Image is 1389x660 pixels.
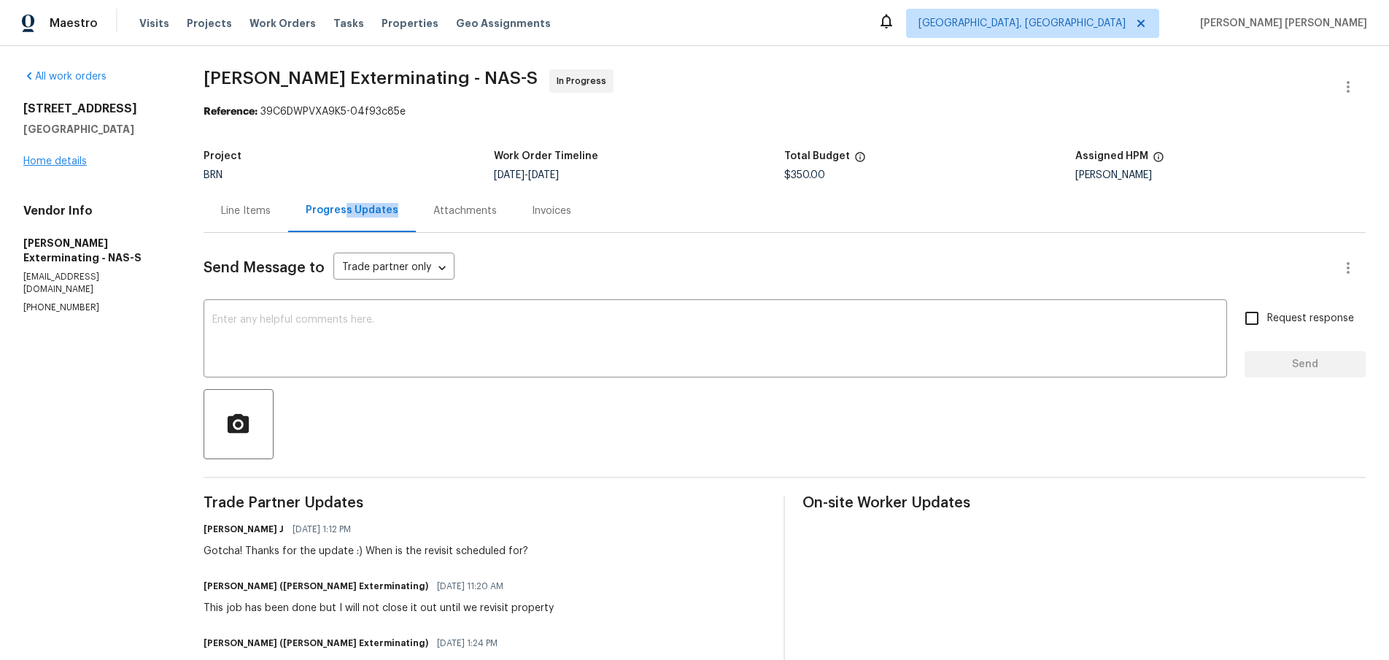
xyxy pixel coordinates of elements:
[802,496,1366,510] span: On-site Worker Updates
[204,151,241,161] h5: Project
[23,122,169,137] h5: [GEOGRAPHIC_DATA]
[1075,170,1366,180] div: [PERSON_NAME]
[204,170,223,180] span: BRN
[23,72,107,82] a: All work orders
[23,302,169,314] p: [PHONE_NUMBER]
[204,579,428,594] h6: [PERSON_NAME] ([PERSON_NAME] Exterminating)
[1075,151,1148,161] h5: Assigned HPM
[1267,311,1354,326] span: Request response
[221,204,271,218] div: Line Items
[204,522,284,537] h6: [PERSON_NAME] J
[249,16,316,31] span: Work Orders
[784,151,850,161] h5: Total Budget
[557,74,612,88] span: In Progress
[494,170,559,180] span: -
[306,203,398,218] div: Progress Updates
[204,107,258,117] b: Reference:
[918,16,1126,31] span: [GEOGRAPHIC_DATA], [GEOGRAPHIC_DATA]
[50,16,98,31] span: Maestro
[528,170,559,180] span: [DATE]
[784,170,825,180] span: $350.00
[204,496,767,510] span: Trade Partner Updates
[1153,151,1164,170] span: The hpm assigned to this work order.
[139,16,169,31] span: Visits
[456,16,551,31] span: Geo Assignments
[494,151,598,161] h5: Work Order Timeline
[437,636,498,651] span: [DATE] 1:24 PM
[1194,16,1367,31] span: [PERSON_NAME] [PERSON_NAME]
[23,156,87,166] a: Home details
[333,256,454,280] div: Trade partner only
[437,579,503,594] span: [DATE] 11:20 AM
[23,271,169,296] p: [EMAIL_ADDRESS][DOMAIN_NAME]
[23,204,169,218] h4: Vendor Info
[494,170,525,180] span: [DATE]
[23,101,169,116] h2: [STREET_ADDRESS]
[204,601,554,615] div: This job has been done but I will not close it out until we revisit property
[204,104,1366,119] div: 39C6DWPVXA9K5-04f93c85e
[293,522,351,537] span: [DATE] 1:12 PM
[187,16,232,31] span: Projects
[204,544,528,559] div: Gotcha! Thanks for the update :) When is the revisit scheduled for?
[204,69,538,87] span: [PERSON_NAME] Exterminating - NAS-S
[532,204,571,218] div: Invoices
[433,204,497,218] div: Attachments
[23,236,169,265] h5: [PERSON_NAME] Exterminating - NAS-S
[204,636,428,651] h6: [PERSON_NAME] ([PERSON_NAME] Exterminating)
[204,261,325,275] span: Send Message to
[333,18,364,28] span: Tasks
[382,16,438,31] span: Properties
[854,151,866,170] span: The total cost of line items that have been proposed by Opendoor. This sum includes line items th...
